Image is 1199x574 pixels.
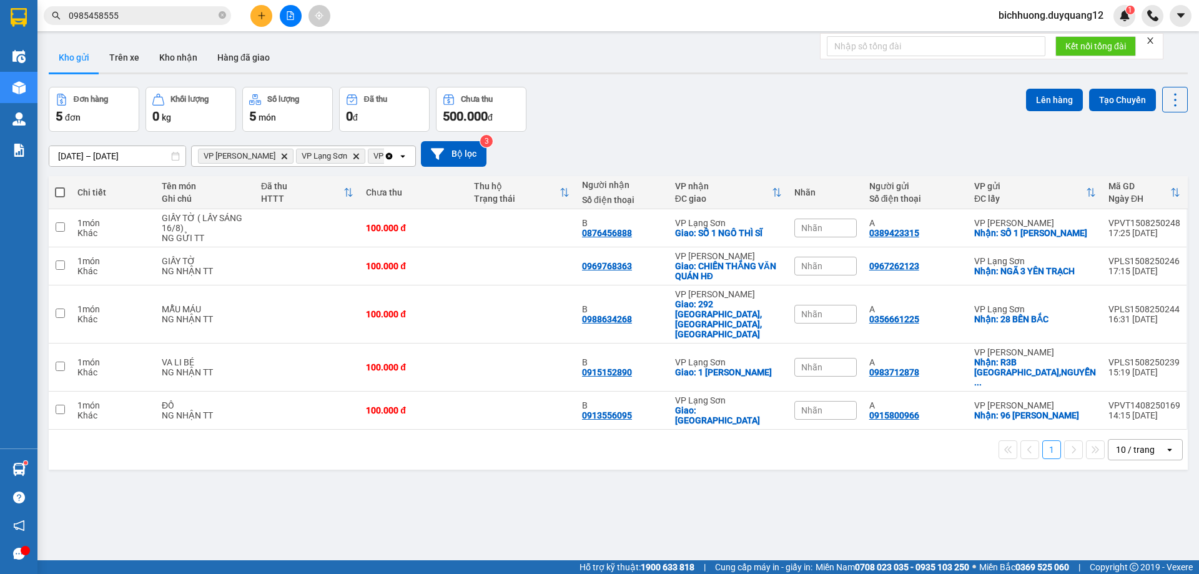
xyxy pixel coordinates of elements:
div: VP Lạng Sơn [675,395,782,405]
div: 17:25 [DATE] [1108,228,1180,238]
img: icon-new-feature [1119,10,1130,21]
input: Tìm tên, số ĐT hoặc mã đơn [69,9,216,22]
strong: 0369 525 060 [1015,562,1069,572]
div: A [869,400,962,410]
div: VPLS1508250244 [1108,304,1180,314]
div: VP nhận [675,181,772,191]
button: aim [308,5,330,27]
div: Số điện thoại [582,195,663,205]
div: ĐC giao [675,194,772,204]
div: 100.000 đ [366,261,461,271]
button: Bộ lọc [421,141,486,167]
div: VP [PERSON_NAME] [974,400,1096,410]
svg: Delete [280,152,288,160]
div: Ngày ĐH [1108,194,1170,204]
div: A [869,218,962,228]
div: Nhận: R3B ROYAL CITY,NGUYỄN TRÃI,THANH XUÂN,HÀ NỘI [974,357,1096,387]
span: 500.000 [443,109,488,124]
svg: Clear all [384,151,394,161]
div: 0988634268 [582,314,632,324]
th: Toggle SortBy [1102,176,1187,209]
div: 0967262123 [869,261,919,271]
span: question-circle [13,492,25,503]
th: Toggle SortBy [669,176,788,209]
span: VP Hà Nội, close by backspace [368,149,471,164]
div: Số điện thoại [869,194,962,204]
sup: 1 [24,461,27,465]
img: warehouse-icon [12,463,26,476]
div: 1 món [77,357,149,367]
span: ⚪️ [972,565,976,570]
span: Nhãn [801,261,822,271]
span: Cung cấp máy in - giấy in: [715,560,812,574]
div: 0915152890 [582,367,632,377]
span: 0 [346,109,353,124]
div: Nhãn [794,187,857,197]
button: Hàng đã giao [207,42,280,72]
div: Nhận: SỐ 1 TRỊNH VĂN BÔ [974,228,1096,238]
div: HTTT [261,194,343,204]
span: Nhãn [801,405,822,415]
svg: open [1165,445,1175,455]
span: Nhãn [801,362,822,372]
div: B [582,218,663,228]
button: Khối lượng0kg [146,87,236,132]
span: ... [974,377,982,387]
div: VP Lạng Sơn [675,357,782,367]
div: 100.000 đ [366,223,461,233]
div: Giao: 545 đường Bà Triệu [675,405,782,425]
div: Đơn hàng [74,95,108,104]
div: NG NHẬN TT [162,314,249,324]
button: Trên xe [99,42,149,72]
button: Chưa thu500.000đ [436,87,526,132]
img: logo-vxr [11,8,27,27]
div: MẪU MÁU [162,304,249,314]
div: VPVT1408250169 [1108,400,1180,410]
span: đơn [65,112,81,122]
div: B [582,304,663,314]
span: aim [315,11,323,20]
div: Khác [77,314,149,324]
div: Ghi chú [162,194,249,204]
div: B [582,400,663,410]
div: 0876456888 [582,228,632,238]
div: 0389423315 [869,228,919,238]
div: ĐỒ [162,400,249,410]
strong: 0708 023 035 - 0935 103 250 [855,562,969,572]
button: Đơn hàng5đơn [49,87,139,132]
div: Khối lượng [170,95,209,104]
span: 0 [152,109,159,124]
span: message [13,548,25,560]
button: Kho gửi [49,42,99,72]
span: close [1146,36,1155,45]
div: 100.000 đ [366,405,461,415]
div: Khác [77,367,149,377]
div: GIẤY TỜ ( LẤY SÁNG 16/8) [162,213,249,233]
span: đ [353,112,358,122]
div: 15:19 [DATE] [1108,367,1180,377]
div: A [869,357,962,367]
span: Hỗ trợ kỹ thuật: [580,560,694,574]
input: Nhập số tổng đài [827,36,1045,56]
span: bichhuong.duyquang12 [989,7,1113,23]
div: Chưa thu [461,95,493,104]
span: VP Minh Khai, close by backspace [198,149,294,164]
div: Khác [77,410,149,420]
div: Giao: SỐ 1 NGÔ THÌ SĨ [675,228,782,238]
div: 10 / trang [1116,443,1155,456]
img: solution-icon [12,144,26,157]
div: Đã thu [261,181,343,191]
span: VP Lạng Sơn [302,151,347,161]
span: file-add [286,11,295,20]
span: search [52,11,61,20]
span: đ [488,112,493,122]
div: VPLS1508250239 [1108,357,1180,367]
div: VA LI BÉ [162,357,249,367]
div: NG NHẬN TT [162,266,249,276]
div: VP [PERSON_NAME] [974,347,1096,357]
sup: 1 [1126,6,1135,14]
div: Giao: 1 VĂN CAO [675,367,782,377]
span: 5 [249,109,256,124]
div: Nhận: 28 BẾN BẮC [974,314,1096,324]
span: Nhãn [801,223,822,233]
